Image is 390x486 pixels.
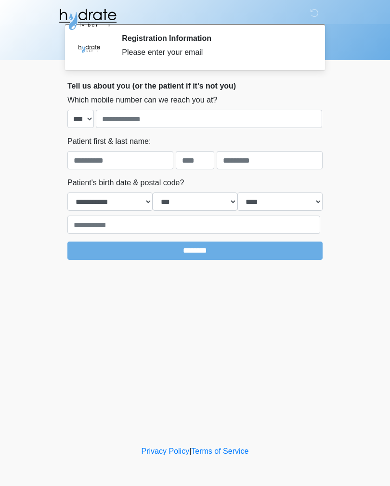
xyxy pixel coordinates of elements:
[67,94,217,106] label: Which mobile number can we reach you at?
[58,7,117,31] img: Hydrate IV Bar - Fort Collins Logo
[142,447,190,455] a: Privacy Policy
[67,177,184,189] label: Patient's birth date & postal code?
[191,447,248,455] a: Terms of Service
[189,447,191,455] a: |
[67,81,323,90] h2: Tell us about you (or the patient if it's not you)
[75,34,104,63] img: Agent Avatar
[122,47,308,58] div: Please enter your email
[67,136,151,147] label: Patient first & last name:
